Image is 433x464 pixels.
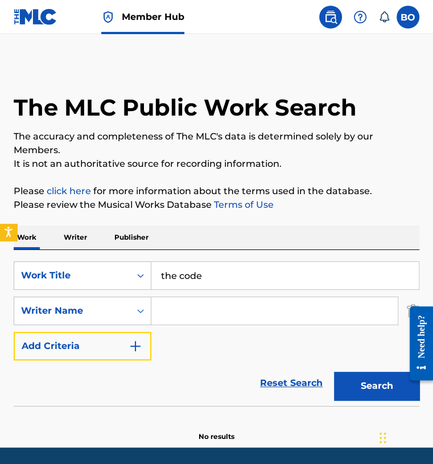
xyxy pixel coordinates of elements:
h1: The MLC Public Work Search [14,93,357,122]
p: Writer [60,225,90,249]
div: Writer Name [21,304,123,318]
p: Please review the Musical Works Database [14,198,419,212]
p: No results [199,418,234,442]
div: Drag [380,421,386,455]
span: Member Hub [122,10,184,23]
img: Top Rightsholder [101,10,115,24]
img: MLC Logo [14,9,57,25]
p: The accuracy and completeness of The MLC's data is determined solely by our Members. [14,130,419,157]
button: Search [334,372,419,400]
div: Work Title [21,269,123,282]
p: Publisher [111,225,152,249]
a: Terms of Use [212,199,274,210]
button: Add Criteria [14,332,151,360]
div: Help [349,6,372,28]
img: Delete Criterion [407,297,419,325]
a: Public Search [319,6,342,28]
p: Work [14,225,40,249]
p: Please for more information about the terms used in the database. [14,184,419,198]
iframe: Resource Center [401,298,433,389]
p: It is not an authoritative source for recording information. [14,157,419,171]
a: click here [47,186,91,196]
img: search [324,10,337,24]
div: Notifications [378,11,390,23]
img: help [353,10,367,24]
img: 9d2ae6d4665cec9f34b9.svg [129,339,142,353]
a: Reset Search [254,371,328,396]
form: Search Form [14,261,419,406]
div: User Menu [397,6,419,28]
iframe: Chat Widget [376,409,433,464]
